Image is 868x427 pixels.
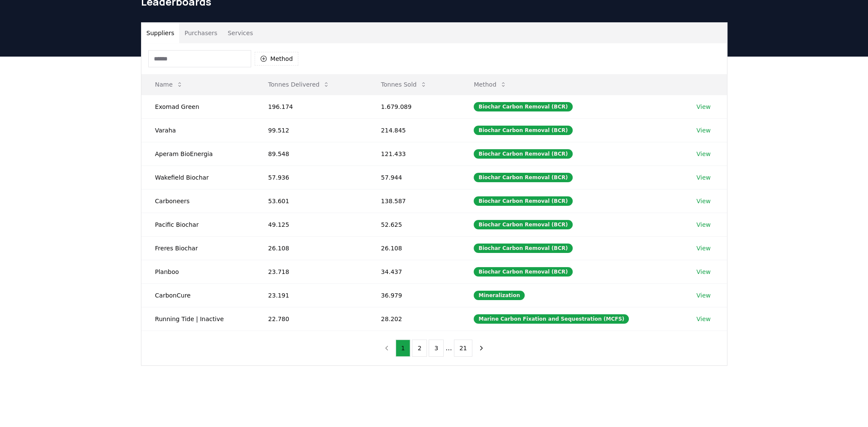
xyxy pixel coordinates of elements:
[474,291,525,300] div: Mineralization
[255,165,367,189] td: 57.936
[474,149,572,159] div: Biochar Carbon Removal (BCR)
[141,189,255,213] td: Carboneers
[474,244,572,253] div: Biochar Carbon Removal (BCR)
[697,173,711,182] a: View
[474,102,572,111] div: Biochar Carbon Removal (BCR)
[141,260,255,283] td: Planboo
[255,236,367,260] td: 26.108
[261,76,337,93] button: Tonnes Delivered
[255,307,367,331] td: 22.780
[429,340,444,357] button: 3
[367,236,460,260] td: 26.108
[474,220,572,229] div: Biochar Carbon Removal (BCR)
[141,23,180,43] button: Suppliers
[367,142,460,165] td: 121.433
[367,189,460,213] td: 138.587
[141,95,255,118] td: Exomad Green
[367,283,460,307] td: 36.979
[367,213,460,236] td: 52.625
[255,95,367,118] td: 196.174
[141,213,255,236] td: Pacific Biochar
[474,340,489,357] button: next page
[697,268,711,276] a: View
[474,314,629,324] div: Marine Carbon Fixation and Sequestration (MCFS)
[454,340,473,357] button: 21
[179,23,222,43] button: Purchasers
[255,260,367,283] td: 23.718
[697,150,711,158] a: View
[255,283,367,307] td: 23.191
[141,236,255,260] td: Freres Biochar
[697,102,711,111] a: View
[367,260,460,283] td: 34.437
[697,315,711,323] a: View
[148,76,190,93] button: Name
[396,340,411,357] button: 1
[141,307,255,331] td: Running Tide | Inactive
[467,76,514,93] button: Method
[474,267,572,277] div: Biochar Carbon Removal (BCR)
[255,118,367,142] td: 99.512
[474,126,572,135] div: Biochar Carbon Removal (BCR)
[141,165,255,189] td: Wakefield Biochar
[141,118,255,142] td: Varaha
[141,283,255,307] td: CarbonCure
[255,213,367,236] td: 49.125
[255,52,299,66] button: Method
[697,291,711,300] a: View
[367,165,460,189] td: 57.944
[697,220,711,229] a: View
[412,340,427,357] button: 2
[222,23,258,43] button: Services
[697,244,711,253] a: View
[374,76,434,93] button: Tonnes Sold
[697,197,711,205] a: View
[367,307,460,331] td: 28.202
[474,173,572,182] div: Biochar Carbon Removal (BCR)
[367,118,460,142] td: 214.845
[474,196,572,206] div: Biochar Carbon Removal (BCR)
[445,343,452,353] li: ...
[697,126,711,135] a: View
[255,189,367,213] td: 53.601
[367,95,460,118] td: 1.679.089
[255,142,367,165] td: 89.548
[141,142,255,165] td: Aperam BioEnergia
